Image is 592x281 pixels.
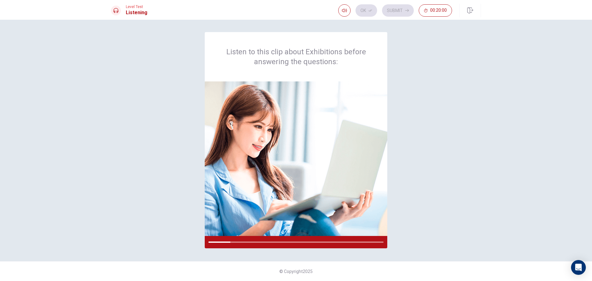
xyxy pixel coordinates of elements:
span: Level Test [126,5,147,9]
h1: Listening [126,9,147,16]
span: © Copyright 2025 [279,269,313,274]
div: Open Intercom Messenger [571,260,586,275]
button: 00:20:00 [419,4,452,17]
h2: Listen to this clip about Exhibitions before answering the questions: [220,47,372,67]
img: passage image [205,81,387,236]
span: 00:20:00 [430,8,447,13]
